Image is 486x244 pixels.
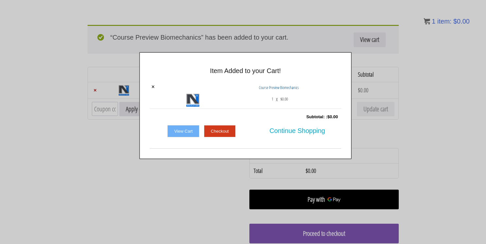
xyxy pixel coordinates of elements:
[276,94,278,104] p: x
[280,96,282,102] span: $
[259,84,299,90] span: Course Preview Biomechanics
[327,114,338,119] bdi: 0.00
[280,96,288,102] bdi: 0.00
[210,67,281,74] span: Item Added to your Cart!
[272,94,273,104] span: 1
[150,110,341,123] div: Subtotal: :
[204,125,236,138] a: Checkout
[327,114,329,119] span: $
[151,84,155,90] a: ×
[186,94,199,107] img: Course Preview Biomechanics
[270,124,325,138] span: Continue Shopping
[167,125,199,138] a: View Cart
